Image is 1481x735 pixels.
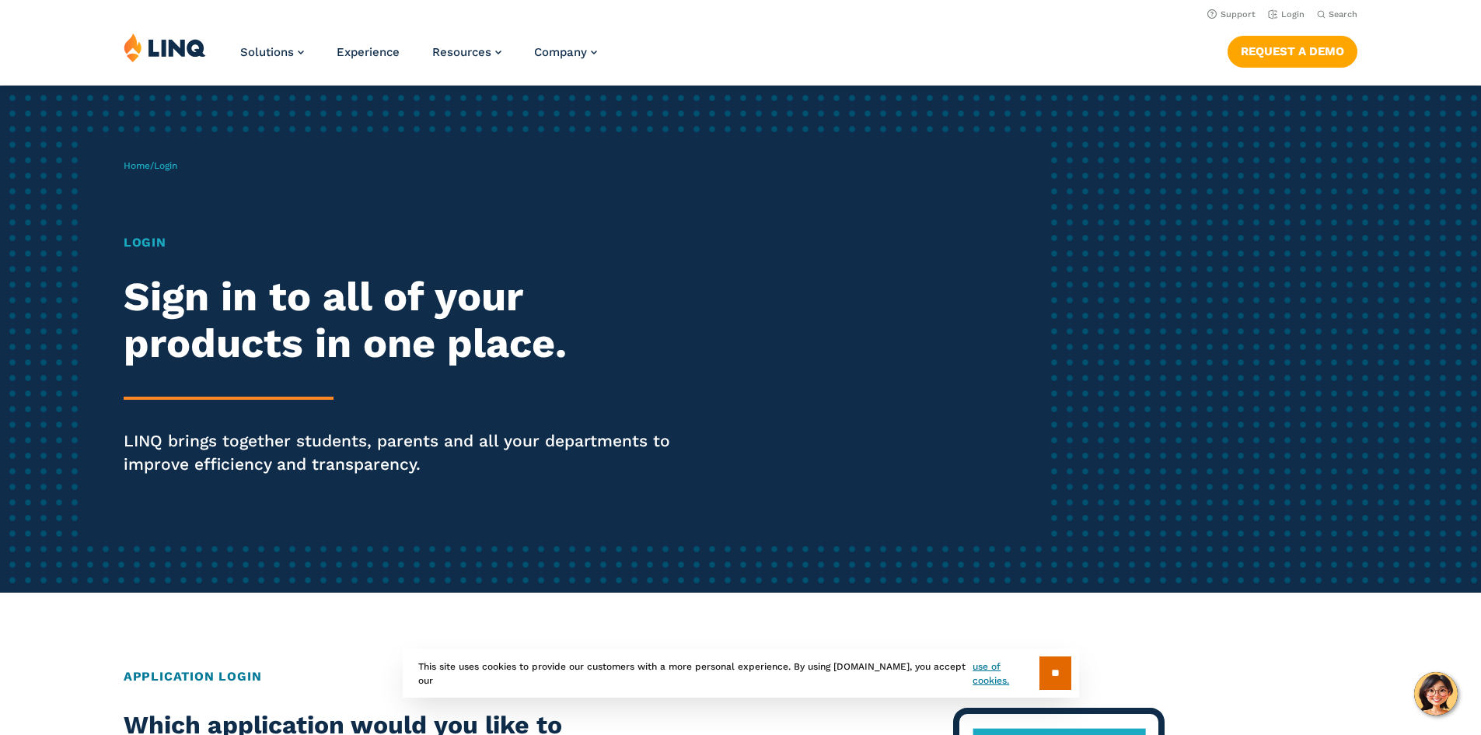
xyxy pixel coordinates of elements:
nav: Button Navigation [1228,33,1357,67]
a: Home [124,160,150,171]
a: Resources [432,45,501,59]
img: LINQ | K‑12 Software [124,33,206,62]
span: Search [1329,9,1357,19]
div: This site uses cookies to provide our customers with a more personal experience. By using [DOMAIN... [403,649,1079,698]
a: Request a Demo [1228,36,1357,67]
h1: Login [124,233,694,252]
button: Open Search Bar [1317,9,1357,20]
a: Solutions [240,45,304,59]
span: Resources [432,45,491,59]
button: Hello, have a question? Let’s chat. [1414,672,1458,716]
a: Experience [337,45,400,59]
a: use of cookies. [973,660,1039,688]
span: / [124,160,177,171]
nav: Primary Navigation [240,33,597,84]
a: Company [534,45,597,59]
h2: Sign in to all of your products in one place. [124,274,694,367]
a: Login [1268,9,1305,19]
span: Solutions [240,45,294,59]
span: Login [154,160,177,171]
a: Support [1207,9,1256,19]
h2: Application Login [124,667,1357,686]
p: LINQ brings together students, parents and all your departments to improve efficiency and transpa... [124,429,694,476]
span: Company [534,45,587,59]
